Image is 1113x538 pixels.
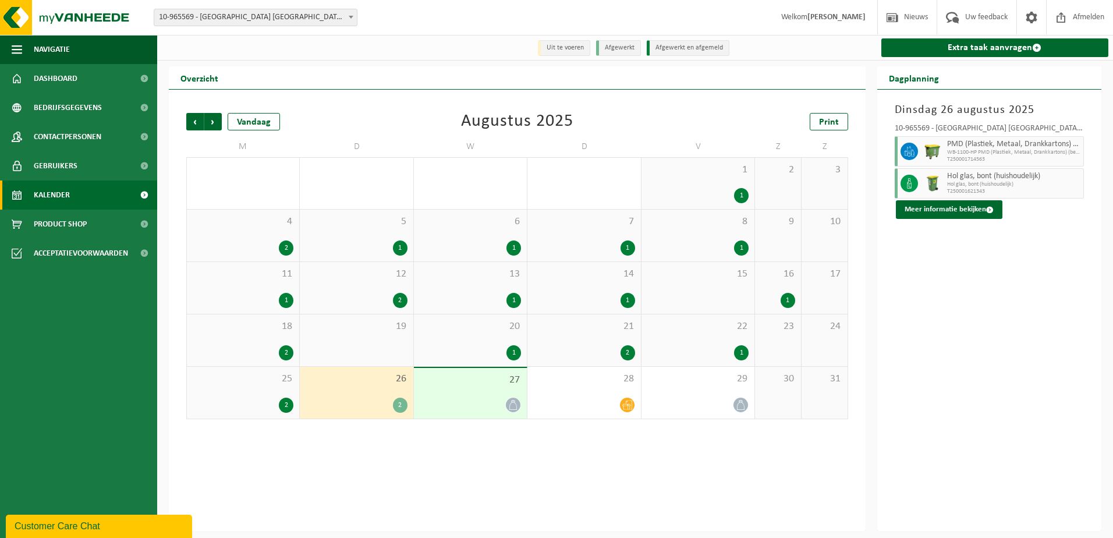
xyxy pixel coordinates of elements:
div: 1 [393,240,407,256]
div: 2 [279,398,293,413]
div: 2 [393,293,407,308]
span: 5 [306,215,407,228]
span: 11 [193,268,293,281]
li: Afgewerkt en afgemeld [647,40,729,56]
span: Gebruikers [34,151,77,180]
span: Print [819,118,839,127]
iframe: chat widget [6,512,194,538]
span: Acceptatievoorwaarden [34,239,128,268]
span: PMD (Plastiek, Metaal, Drankkartons) (bedrijven) [947,140,1081,149]
span: 13 [420,268,521,281]
td: M [186,136,300,157]
div: 1 [734,240,749,256]
span: 3 [807,164,842,176]
span: Dashboard [34,64,77,93]
div: 10-965569 - [GEOGRAPHIC_DATA] [GEOGRAPHIC_DATA] - [GEOGRAPHIC_DATA] [895,125,1084,136]
h3: Dinsdag 26 augustus 2025 [895,101,1084,119]
span: WB-1100-HP PMD (Plastiek, Metaal, Drankkartons) (bedrijven) [947,149,1081,156]
span: 12 [306,268,407,281]
span: 31 [807,373,842,385]
div: 2 [393,398,407,413]
button: Meer informatie bekijken [896,200,1002,219]
span: T250001714563 [947,156,1081,163]
li: Afgewerkt [596,40,641,56]
span: 1 [647,164,749,176]
td: D [527,136,641,157]
span: 20 [420,320,521,333]
span: Product Shop [34,210,87,239]
span: Volgende [204,113,222,130]
span: 2 [761,164,795,176]
a: Extra taak aanvragen [881,38,1109,57]
div: 1 [506,293,521,308]
span: 25 [193,373,293,385]
a: Print [810,113,848,130]
td: V [641,136,755,157]
span: Hol glas, bont (huishoudelijk) [947,172,1081,181]
div: 1 [734,345,749,360]
div: 1 [781,293,795,308]
div: 2 [279,240,293,256]
span: 29 [647,373,749,385]
span: 16 [761,268,795,281]
span: 6 [420,215,521,228]
span: 23 [761,320,795,333]
span: Bedrijfsgegevens [34,93,102,122]
span: 30 [761,373,795,385]
span: Contactpersonen [34,122,101,151]
td: Z [755,136,802,157]
div: 1 [279,293,293,308]
div: 1 [506,240,521,256]
h2: Dagplanning [877,66,951,89]
span: 21 [533,320,635,333]
td: W [414,136,527,157]
span: Navigatie [34,35,70,64]
div: 1 [621,240,635,256]
span: 19 [306,320,407,333]
span: 27 [420,374,521,387]
span: 15 [647,268,749,281]
div: 1 [506,345,521,360]
span: 7 [533,215,635,228]
div: 1 [621,293,635,308]
span: 24 [807,320,842,333]
span: Kalender [34,180,70,210]
img: WB-0240-HPE-GN-50 [924,175,941,192]
span: 18 [193,320,293,333]
span: 26 [306,373,407,385]
div: 1 [734,188,749,203]
span: 10 [807,215,842,228]
span: 22 [647,320,749,333]
div: Augustus 2025 [461,113,573,130]
span: 17 [807,268,842,281]
span: Vorige [186,113,204,130]
div: Vandaag [228,113,280,130]
span: Hol glas, bont (huishoudelijk) [947,181,1081,188]
span: T250001621343 [947,188,1081,195]
span: 4 [193,215,293,228]
strong: [PERSON_NAME] [807,13,866,22]
img: WB-1100-HPE-GN-50 [924,143,941,160]
span: 9 [761,215,795,228]
li: Uit te voeren [538,40,590,56]
h2: Overzicht [169,66,230,89]
span: 14 [533,268,635,281]
td: Z [802,136,848,157]
span: 8 [647,215,749,228]
div: 2 [621,345,635,360]
span: 10-965569 - VAN DER VALK HOTEL PARK LANE ANTWERPEN NV - ANTWERPEN [154,9,357,26]
div: 2 [279,345,293,360]
span: 28 [533,373,635,385]
td: D [300,136,413,157]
